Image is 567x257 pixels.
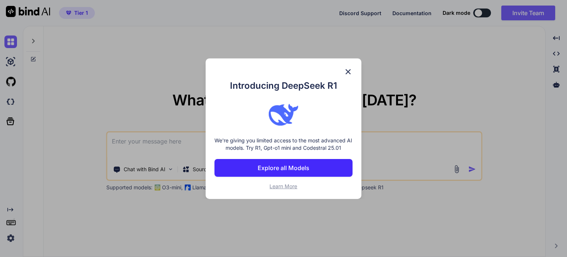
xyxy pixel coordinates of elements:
img: close [344,67,353,76]
span: Learn More [269,183,297,189]
p: We're giving you limited access to the most advanced AI models. Try R1, Gpt-o1 mini and Codestral... [214,137,353,152]
p: Explore all Models [258,163,309,172]
h1: Introducing DeepSeek R1 [214,79,353,92]
img: bind logo [269,100,298,129]
button: Explore all Models [214,159,353,177]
